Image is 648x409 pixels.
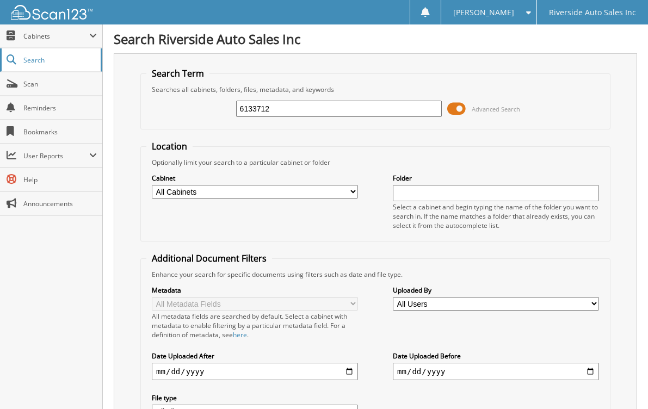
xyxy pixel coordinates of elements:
[152,173,358,183] label: Cabinet
[233,330,247,339] a: here
[23,32,89,41] span: Cabinets
[152,393,358,402] label: File type
[146,85,604,94] div: Searches all cabinets, folders, files, metadata, and keywords
[23,79,97,89] span: Scan
[146,158,604,167] div: Optionally limit your search to a particular cabinet or folder
[393,363,599,380] input: end
[146,67,209,79] legend: Search Term
[146,140,193,152] legend: Location
[393,286,599,295] label: Uploaded By
[453,9,514,16] span: [PERSON_NAME]
[393,202,599,230] div: Select a cabinet and begin typing the name of the folder you want to search in. If the name match...
[549,9,636,16] span: Riverside Auto Sales Inc
[472,105,520,113] span: Advanced Search
[11,5,92,20] img: scan123-logo-white.svg
[152,286,358,295] label: Metadata
[393,351,599,361] label: Date Uploaded Before
[23,55,95,65] span: Search
[23,199,97,208] span: Announcements
[393,173,599,183] label: Folder
[146,252,272,264] legend: Additional Document Filters
[114,30,637,48] h1: Search Riverside Auto Sales Inc
[23,127,97,137] span: Bookmarks
[594,357,648,409] iframe: Chat Widget
[23,151,89,160] span: User Reports
[152,363,358,380] input: start
[23,103,97,113] span: Reminders
[152,351,358,361] label: Date Uploaded After
[152,312,358,339] div: All metadata fields are searched by default. Select a cabinet with metadata to enable filtering b...
[146,270,604,279] div: Enhance your search for specific documents using filters such as date and file type.
[23,175,97,184] span: Help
